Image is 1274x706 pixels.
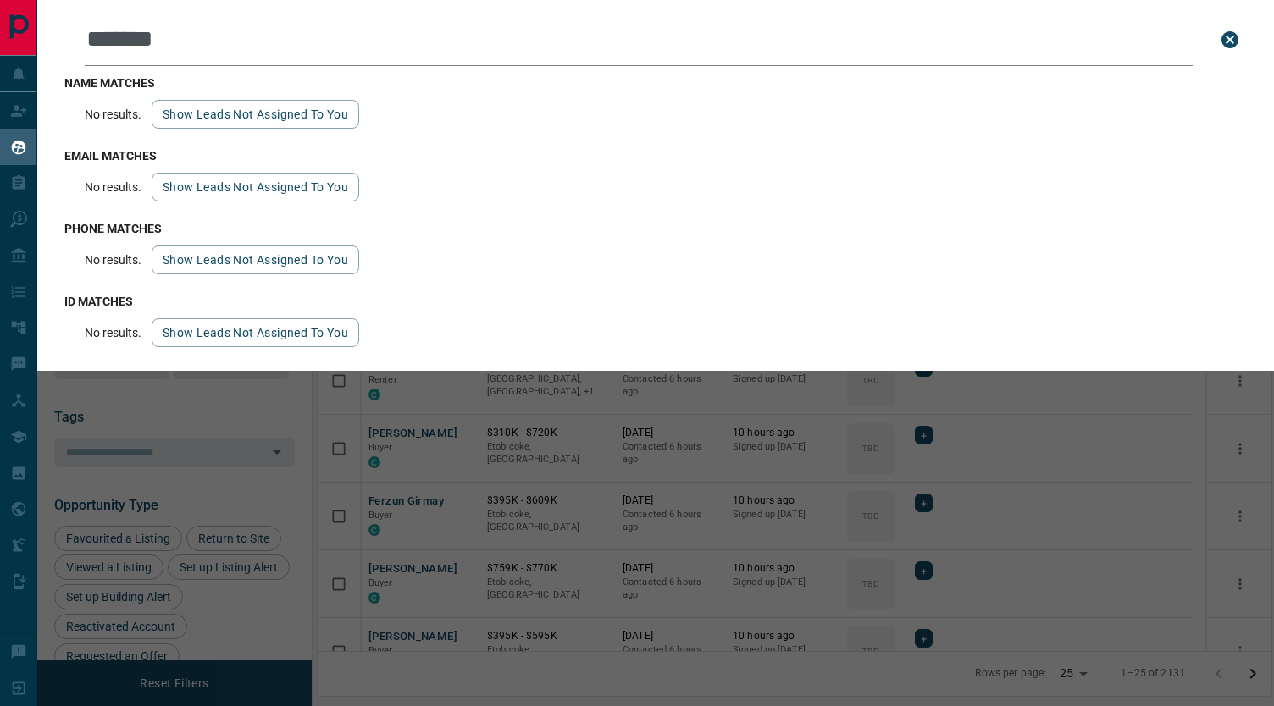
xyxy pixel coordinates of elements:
[152,318,359,347] button: show leads not assigned to you
[85,253,141,267] p: No results.
[64,295,1247,308] h3: id matches
[64,222,1247,235] h3: phone matches
[85,180,141,194] p: No results.
[85,108,141,121] p: No results.
[85,326,141,339] p: No results.
[64,76,1247,90] h3: name matches
[64,149,1247,163] h3: email matches
[1213,23,1247,57] button: close search bar
[152,245,359,274] button: show leads not assigned to you
[152,173,359,201] button: show leads not assigned to you
[152,100,359,129] button: show leads not assigned to you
